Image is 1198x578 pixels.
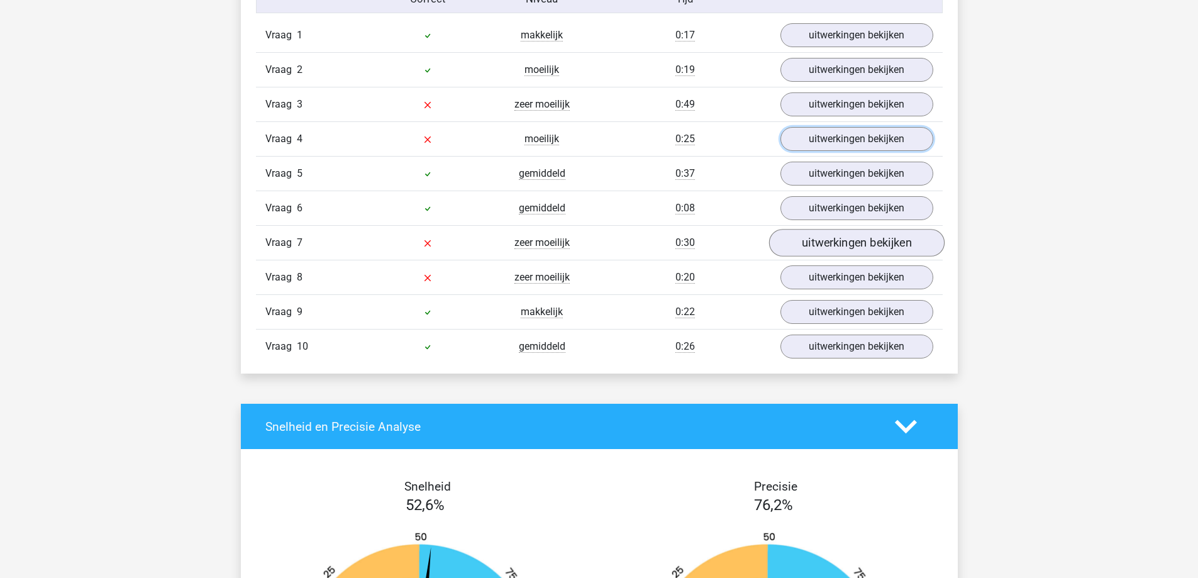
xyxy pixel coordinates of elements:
[265,28,297,43] span: Vraag
[675,271,695,284] span: 0:20
[521,306,563,318] span: makkelijk
[519,167,565,180] span: gemiddeld
[514,271,570,284] span: zeer moeilijk
[297,271,302,283] span: 8
[265,304,297,320] span: Vraag
[524,133,559,145] span: moeilijk
[754,496,793,514] span: 76,2%
[514,98,570,111] span: zeer moeilijk
[519,202,565,214] span: gemiddeld
[297,340,308,352] span: 10
[675,306,695,318] span: 0:22
[265,420,876,434] h4: Snelheid en Precisie Analyse
[780,23,933,47] a: uitwerkingen bekijken
[768,230,944,257] a: uitwerkingen bekijken
[297,133,302,145] span: 4
[780,58,933,82] a: uitwerkingen bekijken
[780,162,933,186] a: uitwerkingen bekijken
[406,496,445,514] span: 52,6%
[297,29,302,41] span: 1
[265,339,297,354] span: Vraag
[780,265,933,289] a: uitwerkingen bekijken
[265,201,297,216] span: Vraag
[780,300,933,324] a: uitwerkingen bekijken
[675,202,695,214] span: 0:08
[297,236,302,248] span: 7
[675,29,695,42] span: 0:17
[265,131,297,147] span: Vraag
[519,340,565,353] span: gemiddeld
[614,479,938,494] h4: Precisie
[675,236,695,249] span: 0:30
[780,127,933,151] a: uitwerkingen bekijken
[675,167,695,180] span: 0:37
[675,64,695,76] span: 0:19
[265,97,297,112] span: Vraag
[780,335,933,358] a: uitwerkingen bekijken
[514,236,570,249] span: zeer moeilijk
[265,62,297,77] span: Vraag
[675,340,695,353] span: 0:26
[297,167,302,179] span: 5
[265,235,297,250] span: Vraag
[297,64,302,75] span: 2
[780,196,933,220] a: uitwerkingen bekijken
[265,166,297,181] span: Vraag
[675,98,695,111] span: 0:49
[521,29,563,42] span: makkelijk
[297,202,302,214] span: 6
[524,64,559,76] span: moeilijk
[265,479,590,494] h4: Snelheid
[780,92,933,116] a: uitwerkingen bekijken
[297,98,302,110] span: 3
[675,133,695,145] span: 0:25
[297,306,302,318] span: 9
[265,270,297,285] span: Vraag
